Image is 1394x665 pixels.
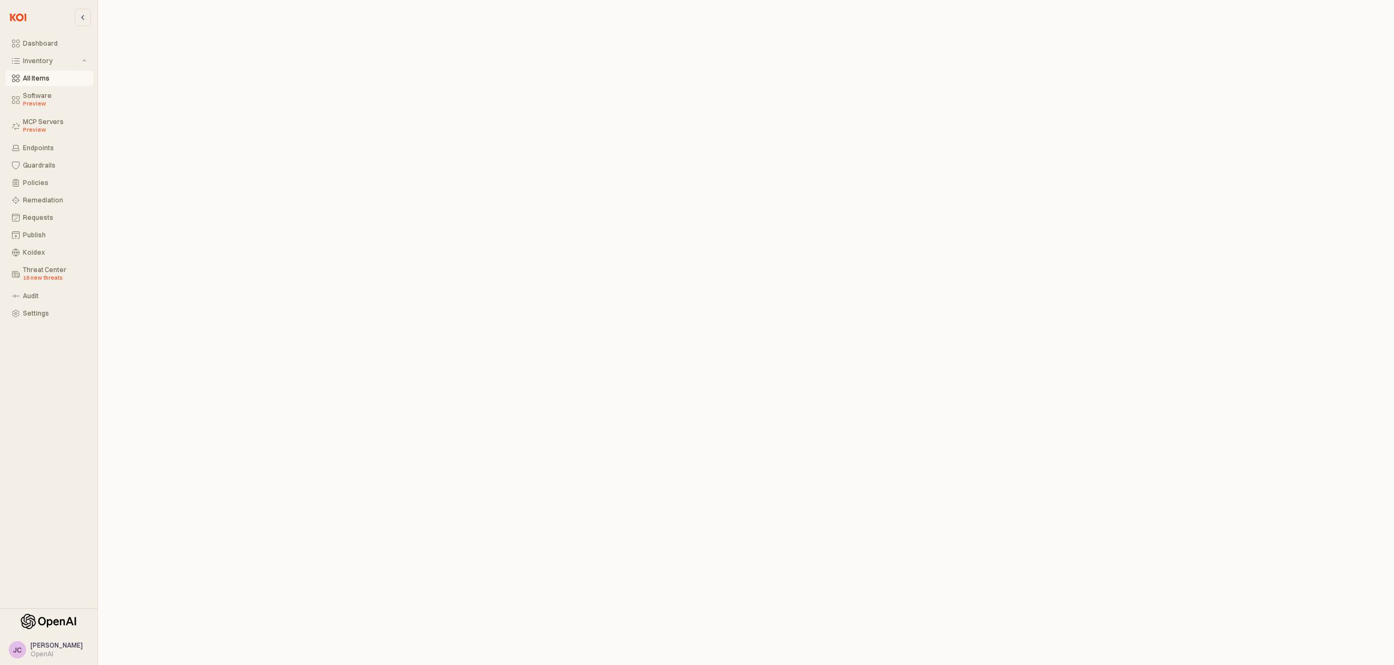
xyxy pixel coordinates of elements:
div: OpenAI [30,650,83,658]
button: Koidex [5,245,93,260]
div: Preview [23,100,87,108]
div: All Items [23,75,87,82]
div: Publish [23,231,87,239]
button: JC [9,641,26,658]
button: Remediation [5,193,93,208]
div: Policies [23,179,87,187]
div: Endpoints [23,144,87,152]
button: Settings [5,306,93,321]
button: Inventory [5,53,93,69]
span: [PERSON_NAME] [30,641,83,649]
div: Software [23,92,87,108]
div: Preview [23,126,87,134]
div: JC [13,644,22,655]
button: Requests [5,210,93,225]
button: Dashboard [5,36,93,51]
button: Audit [5,288,93,304]
button: Threat Center [5,262,93,286]
button: Endpoints [5,140,93,156]
button: Policies [5,175,93,190]
div: Threat Center [23,266,87,282]
div: Audit [23,292,87,300]
button: Guardrails [5,158,93,173]
div: Koidex [23,249,87,256]
div: 16 new threats [23,274,87,282]
button: All Items [5,71,93,86]
div: Dashboard [23,40,87,47]
button: Publish [5,227,93,243]
div: Remediation [23,196,87,204]
div: Requests [23,214,87,221]
div: Guardrails [23,162,87,169]
div: Settings [23,310,87,317]
div: Inventory [23,57,80,65]
button: Software [5,88,93,112]
button: MCP Servers [5,114,93,138]
div: MCP Servers [23,118,87,134]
